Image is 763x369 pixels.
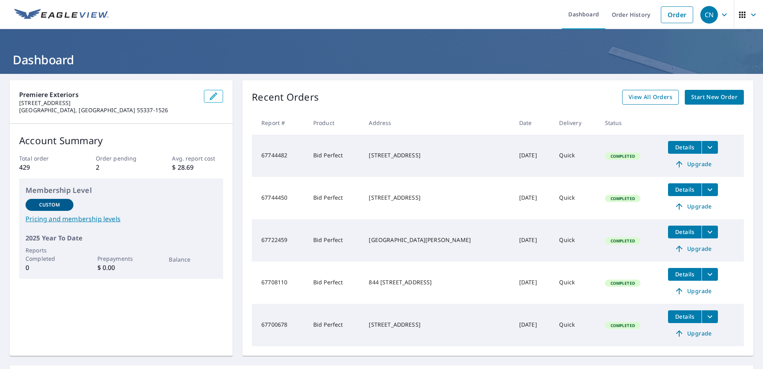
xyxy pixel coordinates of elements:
[97,263,145,272] p: $ 0.00
[26,263,73,272] p: 0
[26,214,217,224] a: Pricing and membership levels
[169,255,217,264] p: Balance
[599,111,662,135] th: Status
[606,196,640,201] span: Completed
[606,238,640,244] span: Completed
[307,111,363,135] th: Product
[668,158,718,171] a: Upgrade
[668,310,702,323] button: detailsBtn-67700678
[553,111,598,135] th: Delivery
[668,242,718,255] a: Upgrade
[673,228,697,236] span: Details
[668,285,718,298] a: Upgrade
[606,323,640,328] span: Completed
[661,6,693,23] a: Order
[19,90,198,99] p: Premiere Exteriors
[673,202,713,211] span: Upgrade
[252,262,307,304] td: 67708110
[97,254,145,263] p: Prepayments
[14,9,109,21] img: EV Logo
[622,90,679,105] a: View All Orders
[553,135,598,177] td: Quick
[668,327,718,340] a: Upgrade
[668,183,702,196] button: detailsBtn-67744450
[673,186,697,193] span: Details
[673,286,713,296] span: Upgrade
[369,321,506,329] div: [STREET_ADDRESS]
[685,90,744,105] a: Start New Order
[668,268,702,281] button: detailsBtn-67708110
[702,310,718,323] button: filesDropdownBtn-67700678
[553,219,598,262] td: Quick
[307,262,363,304] td: Bid Perfect
[668,226,702,238] button: detailsBtn-67722459
[513,111,553,135] th: Date
[26,185,217,196] p: Membership Level
[702,268,718,281] button: filesDropdownBtn-67708110
[513,219,553,262] td: [DATE]
[96,163,147,172] p: 2
[307,219,363,262] td: Bid Perfect
[172,154,223,163] p: Avg. report cost
[553,262,598,304] td: Quick
[172,163,223,172] p: $ 28.69
[19,163,70,172] p: 429
[307,177,363,219] td: Bid Perfect
[369,278,506,286] div: 844 [STREET_ADDRESS]
[39,201,60,208] p: Custom
[606,153,640,159] span: Completed
[26,246,73,263] p: Reports Completed
[307,304,363,346] td: Bid Perfect
[553,304,598,346] td: Quick
[673,244,713,254] span: Upgrade
[513,177,553,219] td: [DATE]
[10,52,753,68] h1: Dashboard
[252,304,307,346] td: 67700678
[252,177,307,219] td: 67744450
[252,90,319,105] p: Recent Orders
[702,141,718,154] button: filesDropdownBtn-67744482
[673,159,713,169] span: Upgrade
[19,99,198,107] p: [STREET_ADDRESS]
[691,92,737,102] span: Start New Order
[307,135,363,177] td: Bid Perfect
[252,135,307,177] td: 67744482
[19,133,223,148] p: Account Summary
[369,151,506,159] div: [STREET_ADDRESS]
[362,111,512,135] th: Address
[513,304,553,346] td: [DATE]
[513,262,553,304] td: [DATE]
[19,107,198,114] p: [GEOGRAPHIC_DATA], [GEOGRAPHIC_DATA] 55337-1526
[673,329,713,338] span: Upgrade
[96,154,147,163] p: Order pending
[629,92,672,102] span: View All Orders
[702,226,718,238] button: filesDropdownBtn-67722459
[513,135,553,177] td: [DATE]
[673,313,697,320] span: Details
[700,6,718,24] div: CN
[369,236,506,244] div: [GEOGRAPHIC_DATA][PERSON_NAME]
[673,143,697,151] span: Details
[26,233,217,243] p: 2025 Year To Date
[19,154,70,163] p: Total order
[606,280,640,286] span: Completed
[252,219,307,262] td: 67722459
[702,183,718,196] button: filesDropdownBtn-67744450
[553,177,598,219] td: Quick
[668,200,718,213] a: Upgrade
[252,111,307,135] th: Report #
[668,141,702,154] button: detailsBtn-67744482
[673,270,697,278] span: Details
[369,194,506,202] div: [STREET_ADDRESS]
